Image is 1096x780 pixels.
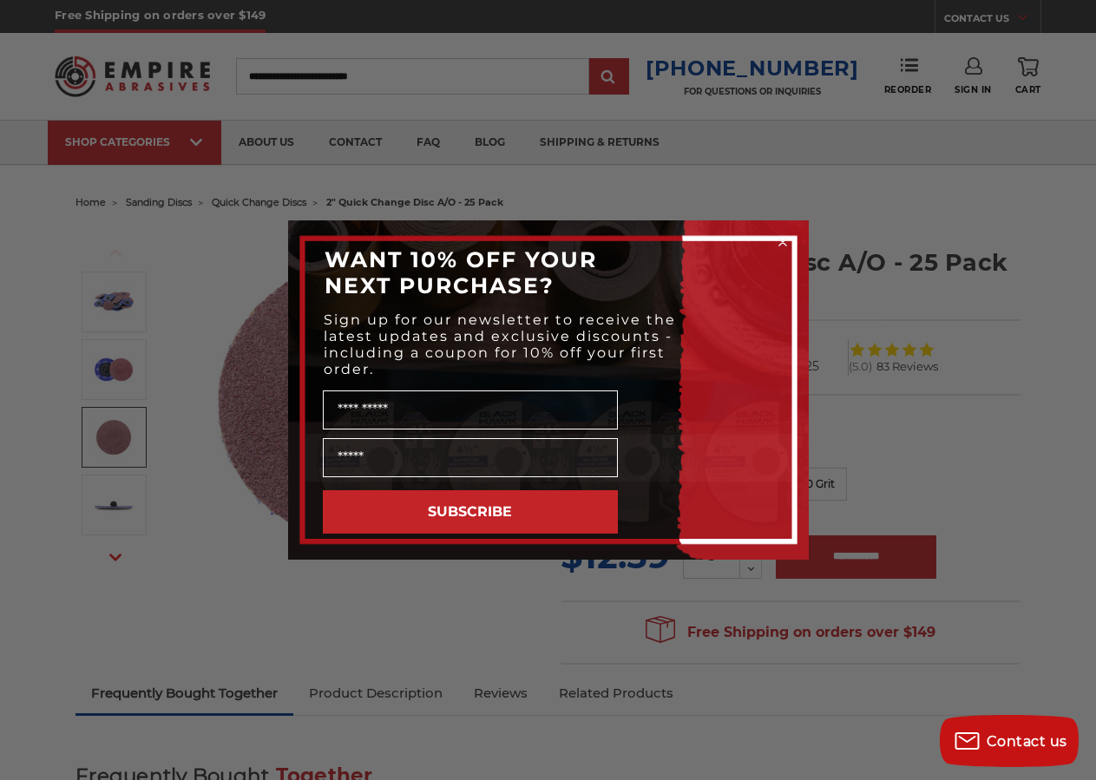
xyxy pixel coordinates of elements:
input: Email [323,438,618,477]
span: WANT 10% OFF YOUR NEXT PURCHASE? [325,246,597,298]
span: Sign up for our newsletter to receive the latest updates and exclusive discounts - including a co... [324,311,676,377]
button: SUBSCRIBE [323,490,618,534]
button: Close dialog [774,233,791,251]
span: Contact us [987,733,1067,750]
button: Contact us [940,715,1079,767]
